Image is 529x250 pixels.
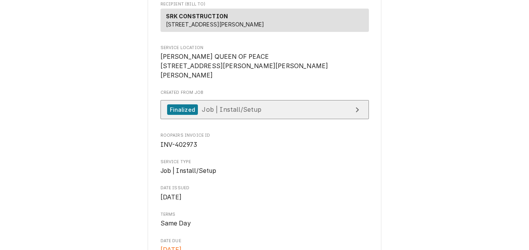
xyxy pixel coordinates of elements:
span: Service Location [160,45,369,51]
div: Created From Job [160,90,369,123]
span: [STREET_ADDRESS][PERSON_NAME] [166,21,264,28]
div: Terms [160,211,369,228]
div: Invoice Recipient [160,1,369,35]
div: Roopairs Invoice ID [160,132,369,149]
span: Terms [160,211,369,218]
span: [DATE] [160,194,182,201]
span: Job | Install/Setup [202,106,261,113]
span: Service Type [160,166,369,176]
a: View Job [160,100,369,119]
span: Service Type [160,159,369,165]
span: Date Issued [160,193,369,202]
span: Same Day [160,220,191,227]
span: Created From Job [160,90,369,96]
div: Service Type [160,159,369,176]
span: Service Location [160,52,369,80]
span: Job | Install/Setup [160,167,217,174]
span: Roopairs Invoice ID [160,132,369,139]
span: [PERSON_NAME] QUEEN OF PEACE [STREET_ADDRESS][PERSON_NAME][PERSON_NAME][PERSON_NAME] [160,53,328,79]
span: Date Due [160,238,369,244]
div: Recipient (Bill To) [160,9,369,35]
span: Terms [160,219,369,228]
span: Date Issued [160,185,369,191]
div: Date Issued [160,185,369,202]
span: Recipient (Bill To) [160,1,369,7]
strong: SRK CONSTRUCTION [166,13,228,19]
div: Service Location [160,45,369,80]
div: Finalized [167,104,198,115]
span: Roopairs Invoice ID [160,140,369,150]
span: INV-402973 [160,141,197,148]
div: Recipient (Bill To) [160,9,369,32]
